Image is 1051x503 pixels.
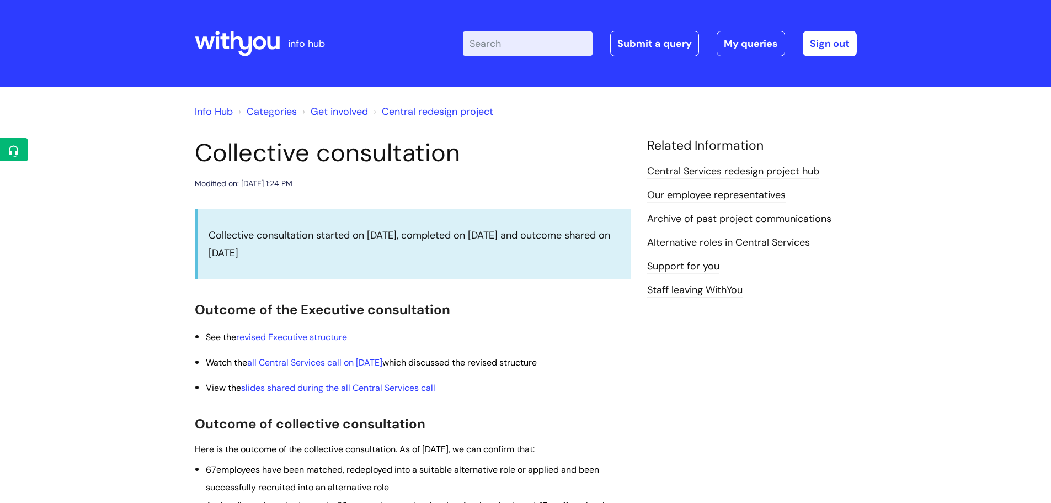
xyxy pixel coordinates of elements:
p: Collective consultation started on [DATE], completed on [DATE] and outcome shared on [DATE] [209,226,620,262]
a: Submit a query [610,31,699,56]
input: Search [463,31,593,56]
span: Watch the which discussed the revised structure [206,357,537,368]
span: Outcome of the Executive consultation [195,301,450,318]
a: Central redesign project [382,105,493,118]
span: View the [206,382,435,394]
div: | - [463,31,857,56]
a: Info Hub [195,105,233,118]
span: See the [206,331,347,343]
a: Alternative roles in Central Services [647,236,810,250]
li: Solution home [236,103,297,120]
a: Our employee representatives [647,188,786,203]
span: 67 [206,464,216,475]
a: Central Services redesign project hub [647,165,819,179]
a: Archive of past project communications [647,212,831,226]
span: employees have been matched, redeployed into a suitable alternative role or applied and been succ... [206,464,599,493]
a: Staff leaving WithYou [647,283,743,298]
a: all Central Services call on [DATE] [247,357,382,368]
h4: Related Information [647,138,857,153]
span: Outcome of collective consultation [195,415,425,432]
h1: Collective consultation [195,138,631,168]
div: Modified on: [DATE] 1:24 PM [195,177,292,190]
p: info hub [288,35,325,52]
a: Categories [247,105,297,118]
a: Get involved [311,105,368,118]
a: revised Executive structure [236,331,347,343]
li: Get involved [300,103,368,120]
a: Support for you [647,260,719,274]
li: Central redesign project [371,103,493,120]
a: slides shared during the all Central Services call [241,382,435,394]
a: My queries [717,31,785,56]
a: Sign out [803,31,857,56]
span: Here is the outcome of the collective consultation. As of [DATE], we can confirm that: [195,443,535,455]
